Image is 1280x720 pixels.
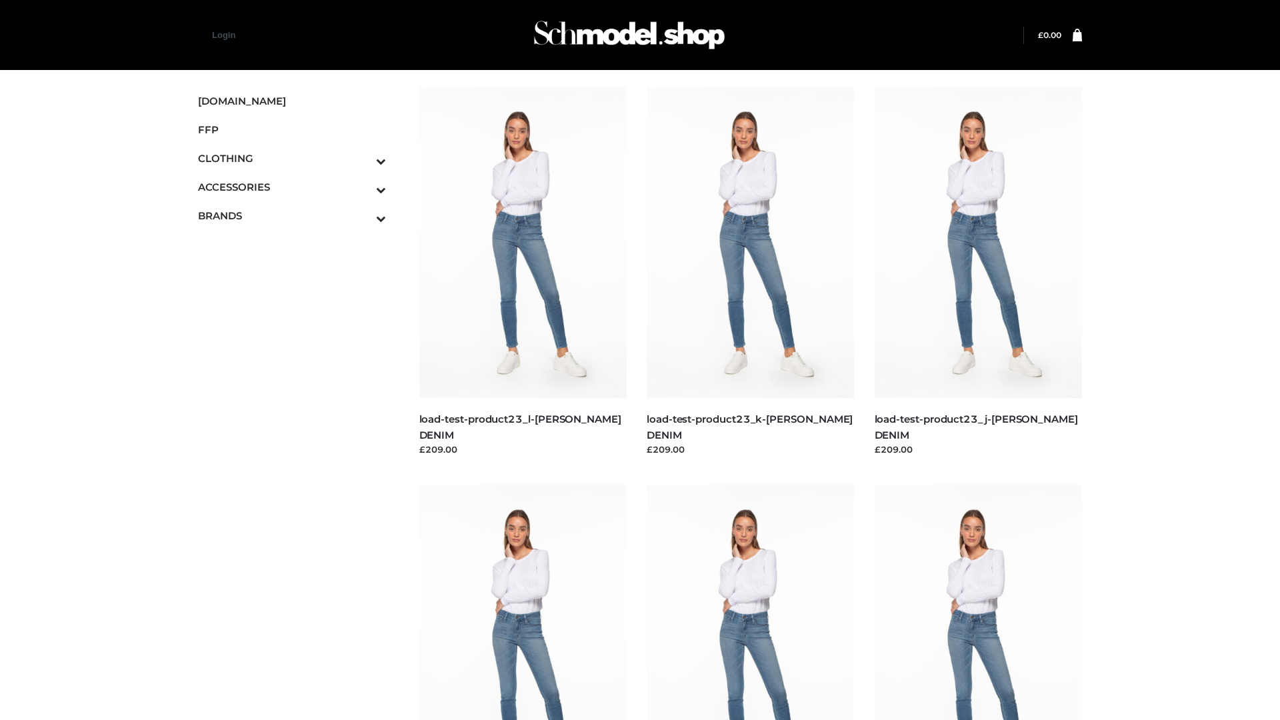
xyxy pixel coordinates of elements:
span: BRANDS [198,208,386,223]
a: load-test-product23_l-[PERSON_NAME] DENIM [419,413,621,441]
div: £209.00 [419,443,627,456]
span: £ [1038,30,1043,40]
span: [DOMAIN_NAME] [198,93,386,109]
button: Toggle Submenu [339,144,386,173]
a: Login [212,30,235,40]
a: [DOMAIN_NAME] [198,87,386,115]
a: FFP [198,115,386,144]
button: Toggle Submenu [339,201,386,230]
a: CLOTHINGToggle Submenu [198,144,386,173]
a: £0.00 [1038,30,1061,40]
span: FFP [198,122,386,137]
a: load-test-product23_k-[PERSON_NAME] DENIM [647,413,853,441]
bdi: 0.00 [1038,30,1061,40]
a: ACCESSORIESToggle Submenu [198,173,386,201]
span: ACCESSORIES [198,179,386,195]
a: BRANDSToggle Submenu [198,201,386,230]
a: load-test-product23_j-[PERSON_NAME] DENIM [875,413,1078,441]
div: £209.00 [647,443,855,456]
span: CLOTHING [198,151,386,166]
img: Schmodel Admin 964 [529,9,729,61]
div: £209.00 [875,443,1083,456]
button: Toggle Submenu [339,173,386,201]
